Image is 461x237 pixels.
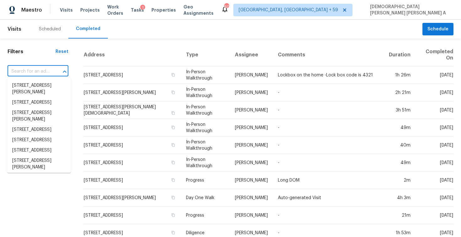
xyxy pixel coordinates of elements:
td: Lockbox on the home -Lock box code is 4321 [273,66,384,84]
th: Assignee [230,44,273,66]
td: [DATE] [416,154,453,172]
td: [STREET_ADDRESS] [83,119,181,137]
td: [DATE] [416,189,453,207]
td: [DATE] [416,207,453,224]
span: [GEOGRAPHIC_DATA], [GEOGRAPHIC_DATA] + 59 [239,7,338,13]
td: 49m [384,119,416,137]
div: 601 [224,4,229,10]
th: Duration [384,44,416,66]
button: Copy Address [170,177,176,183]
span: Schedule [427,25,448,33]
td: [STREET_ADDRESS] [83,154,181,172]
span: Work Orders [107,4,123,16]
h1: Filters [8,49,56,55]
td: [DATE] [416,172,453,189]
span: Visits [8,22,21,36]
td: [PERSON_NAME] [230,189,273,207]
td: 1h 26m [384,66,416,84]
th: Type [181,44,230,66]
td: [STREET_ADDRESS] [83,207,181,224]
span: [DEMOGRAPHIC_DATA][PERSON_NAME] [PERSON_NAME] A [368,4,452,16]
td: [PERSON_NAME] [230,172,273,189]
button: Copy Address [170,160,176,165]
td: - [273,137,384,154]
td: [STREET_ADDRESS] [83,137,181,154]
button: Copy Address [170,142,176,148]
li: [STREET_ADDRESS] [7,97,71,108]
td: - [273,207,384,224]
th: Comments [273,44,384,66]
li: [STREET_ADDRESS] [7,135,71,145]
th: Completed On [416,44,453,66]
td: Long DOM [273,172,384,189]
button: Copy Address [170,212,176,218]
button: Copy Address [170,110,176,116]
span: Properties [151,7,176,13]
td: 4h 3m [384,189,416,207]
td: - [273,154,384,172]
div: Scheduled [39,26,61,32]
li: [STREET_ADDRESS] [7,173,71,183]
td: [DATE] [416,119,453,137]
td: [PERSON_NAME] [230,66,273,84]
td: [PERSON_NAME] [230,154,273,172]
td: [STREET_ADDRESS][PERSON_NAME] [83,189,181,207]
td: [STREET_ADDRESS][PERSON_NAME] [83,84,181,101]
button: Schedule [422,23,453,36]
td: In-Person Walkthrough [181,119,230,137]
td: In-Person Walkthrough [181,154,230,172]
td: 40m [384,137,416,154]
td: In-Person Walkthrough [181,137,230,154]
th: Address [83,44,181,66]
div: Reset [56,49,68,55]
td: 3h 51m [384,101,416,119]
td: 21m [384,207,416,224]
span: Visits [60,7,73,13]
td: [DATE] [416,137,453,154]
td: [STREET_ADDRESS][PERSON_NAME][DEMOGRAPHIC_DATA] [83,101,181,119]
td: Auto-generated Visit [273,189,384,207]
td: Progress [181,207,230,224]
button: Copy Address [170,230,176,235]
td: 2m [384,172,416,189]
input: Search for an address... [8,67,51,76]
button: Copy Address [170,125,176,130]
li: [STREET_ADDRESS][PERSON_NAME] [7,156,71,173]
td: 2h 21m [384,84,416,101]
div: 1 [140,5,145,11]
li: [STREET_ADDRESS] [7,145,71,156]
span: Maestro [21,7,42,13]
span: Projects [80,7,100,13]
span: Geo Assignments [183,4,214,16]
button: Copy Address [170,72,176,78]
td: [PERSON_NAME] [230,84,273,101]
button: Copy Address [170,195,176,200]
li: [STREET_ADDRESS][PERSON_NAME] [7,108,71,125]
td: - [273,119,384,137]
td: - [273,101,384,119]
button: Close [60,67,69,76]
td: [DATE] [416,101,453,119]
td: In-Person Walkthrough [181,66,230,84]
td: In-Person Walkthrough [181,101,230,119]
td: [PERSON_NAME] [230,119,273,137]
button: Copy Address [170,90,176,95]
td: 49m [384,154,416,172]
td: Day One Walk [181,189,230,207]
td: [PERSON_NAME] [230,137,273,154]
td: [DATE] [416,84,453,101]
td: [PERSON_NAME] [230,207,273,224]
li: [STREET_ADDRESS][PERSON_NAME] [7,80,71,97]
div: Completed [76,26,100,32]
li: [STREET_ADDRESS] [7,125,71,135]
td: [PERSON_NAME] [230,101,273,119]
td: [STREET_ADDRESS] [83,66,181,84]
td: [STREET_ADDRESS] [83,172,181,189]
td: Progress [181,172,230,189]
td: - [273,84,384,101]
td: In-Person Walkthrough [181,84,230,101]
span: Tasks [131,8,144,12]
td: [DATE] [416,66,453,84]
